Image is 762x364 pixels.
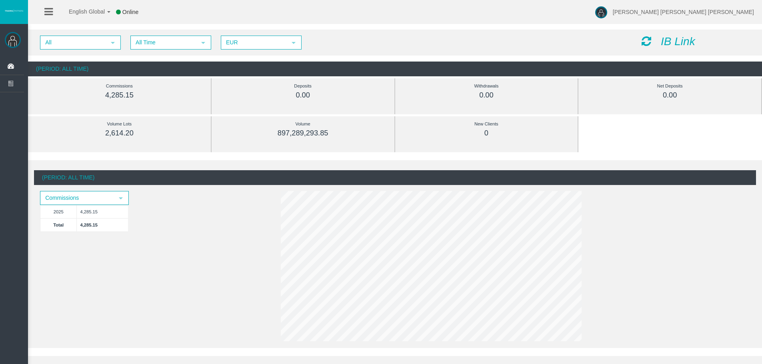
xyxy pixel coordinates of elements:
div: Deposits [230,82,376,91]
div: Volume [230,119,376,129]
div: 0.00 [596,91,743,100]
div: Volume Lots [46,119,193,129]
span: select [118,195,124,201]
img: user-image [595,6,607,18]
div: (Period: All Time) [34,170,756,185]
div: Net Deposits [596,82,743,91]
span: Online [122,9,138,15]
div: Commissions [46,82,193,91]
div: (Period: All Time) [28,62,762,76]
span: select [200,40,206,46]
span: EUR [222,36,286,49]
td: Total [40,218,77,231]
img: logo.svg [4,9,24,12]
td: 2025 [40,205,77,218]
i: Reload Dashboard [642,36,651,47]
span: All [41,36,106,49]
div: 2,614.20 [46,129,193,138]
td: 4,285.15 [77,205,128,218]
td: 4,285.15 [77,218,128,231]
div: 0 [413,129,560,138]
span: All Time [131,36,196,49]
div: 897,289,293.85 [230,129,376,138]
span: select [290,40,297,46]
div: 0.00 [413,91,560,100]
div: 4,285.15 [46,91,193,100]
div: New Clients [413,119,560,129]
div: Withdrawals [413,82,560,91]
span: English Global [58,8,105,15]
span: select [110,40,116,46]
span: [PERSON_NAME] [PERSON_NAME] [PERSON_NAME] [613,9,754,15]
span: Commissions [41,192,114,204]
div: 0.00 [230,91,376,100]
i: IB Link [661,35,695,48]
